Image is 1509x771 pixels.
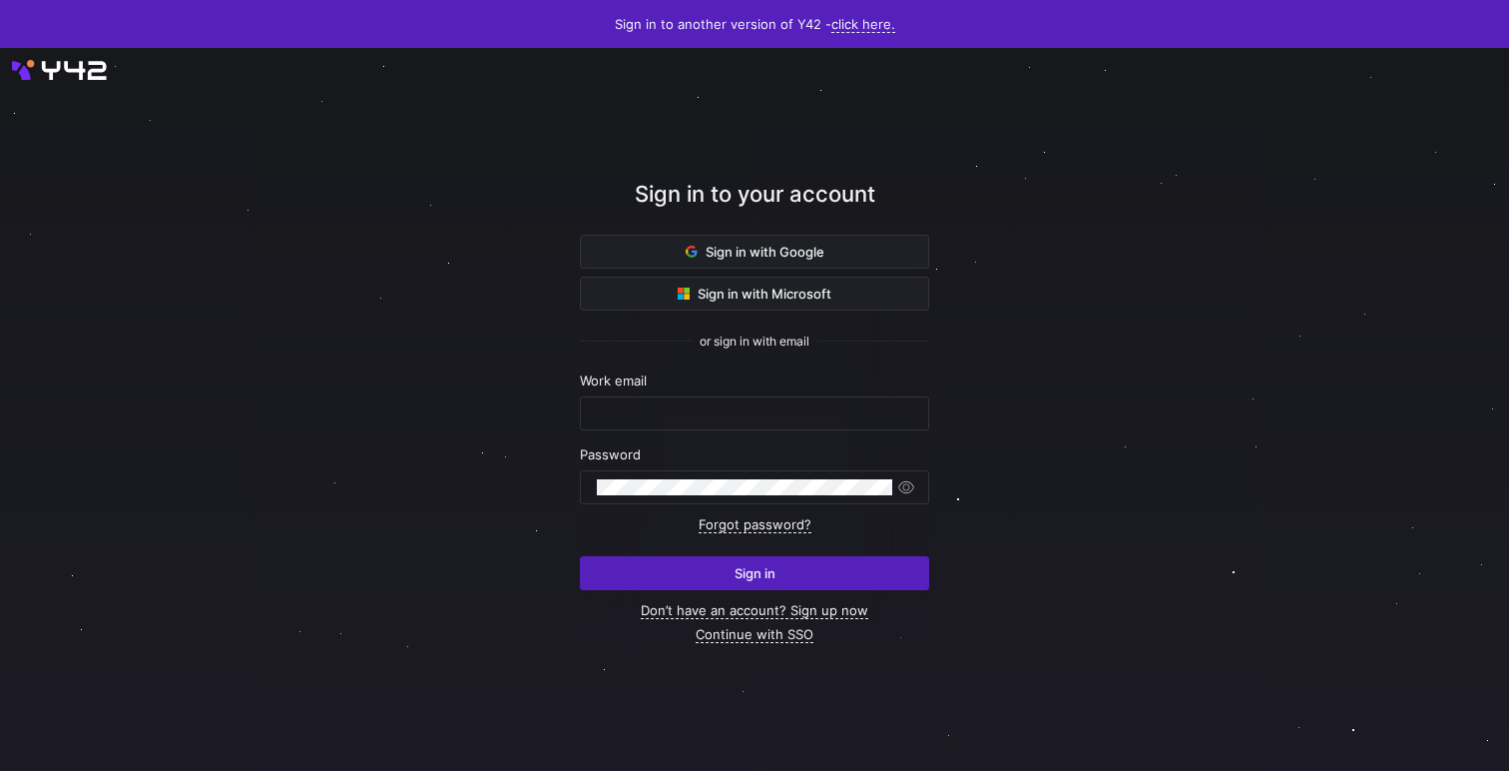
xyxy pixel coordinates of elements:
[580,178,929,235] div: Sign in to your account
[641,602,868,619] a: Don’t have an account? Sign up now
[580,373,647,388] span: Work email
[678,286,831,302] span: Sign in with Microsoft
[580,446,641,462] span: Password
[686,244,824,260] span: Sign in with Google
[831,16,895,33] a: click here.
[580,556,929,590] button: Sign in
[699,516,811,533] a: Forgot password?
[580,235,929,269] button: Sign in with Google
[735,565,775,581] span: Sign in
[700,335,809,349] span: or sign in with email
[696,626,813,643] a: Continue with SSO
[580,277,929,311] button: Sign in with Microsoft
